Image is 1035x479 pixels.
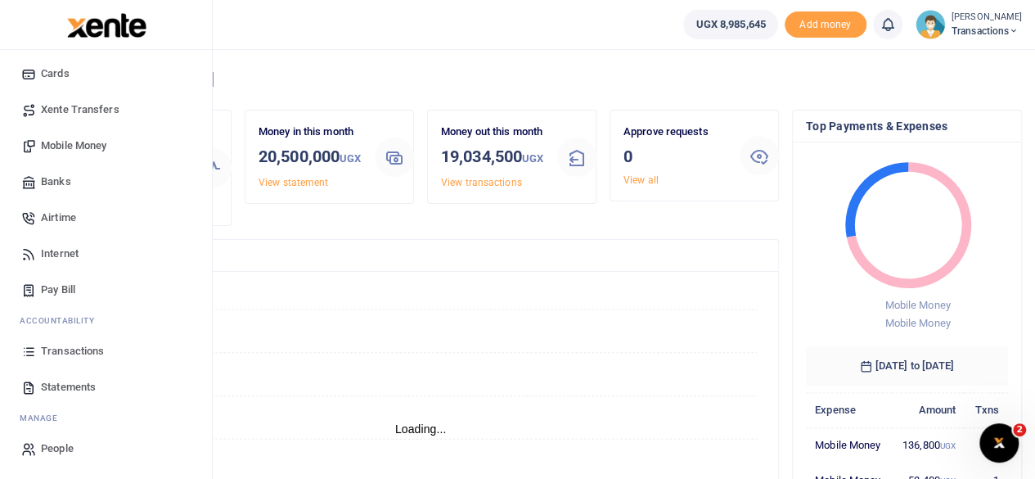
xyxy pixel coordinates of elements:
span: Mobile Money [884,317,950,329]
span: People [41,441,74,457]
th: Expense [806,392,892,427]
small: UGX [522,152,543,165]
span: Airtime [41,210,76,226]
span: Internet [41,246,79,262]
h6: [DATE] to [DATE] [806,346,1008,386]
a: Statements [13,369,199,405]
span: Pay Bill [41,282,75,298]
small: UGX [340,152,361,165]
small: UGX [940,441,956,450]
a: Cards [13,56,199,92]
a: UGX 8,985,645 [683,10,777,39]
a: Transactions [13,333,199,369]
td: 136,800 [892,427,965,463]
a: Add money [785,17,866,29]
span: Cards [41,66,70,82]
iframe: Intercom live chat [979,423,1019,463]
h4: Transactions Overview [76,246,765,264]
a: profile-user [PERSON_NAME] Transactions [916,10,1022,39]
img: logo-large [67,13,146,38]
h3: 20,500,000 [259,144,362,171]
span: Mobile Money [41,138,106,154]
span: UGX 8,985,645 [695,16,765,33]
span: Transactions [41,343,104,359]
a: logo-small logo-large logo-large [65,18,146,30]
text: Loading... [395,423,447,436]
li: M [13,405,199,431]
small: [PERSON_NAME] [952,11,1022,25]
td: Mobile Money [806,427,892,463]
th: Txns [965,392,1008,427]
li: Ac [13,308,199,333]
h3: 0 [623,144,727,169]
span: countability [32,314,94,327]
a: Mobile Money [13,128,199,164]
p: Approve requests [623,124,727,141]
span: Transactions [952,24,1022,38]
p: Money out this month [441,124,544,141]
h4: Hello [PERSON_NAME] [62,70,1022,88]
a: Pay Bill [13,272,199,308]
th: Amount [892,392,965,427]
span: 2 [1013,423,1026,436]
li: Toup your wallet [785,11,866,38]
li: Wallet ballance [677,10,784,39]
td: 2 [965,427,1008,463]
img: profile-user [916,10,945,39]
a: Xente Transfers [13,92,199,128]
span: Mobile Money [884,299,950,311]
span: Add money [785,11,866,38]
span: Banks [41,174,71,190]
span: Statements [41,379,96,395]
a: Banks [13,164,199,200]
a: View statement [259,177,328,188]
a: Airtime [13,200,199,236]
a: Internet [13,236,199,272]
p: Money in this month [259,124,362,141]
span: Xente Transfers [41,102,119,118]
h3: 19,034,500 [441,144,544,171]
a: People [13,431,199,467]
h4: Top Payments & Expenses [806,117,1008,135]
a: View all [623,174,659,186]
span: anage [28,412,58,424]
a: View transactions [441,177,522,188]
